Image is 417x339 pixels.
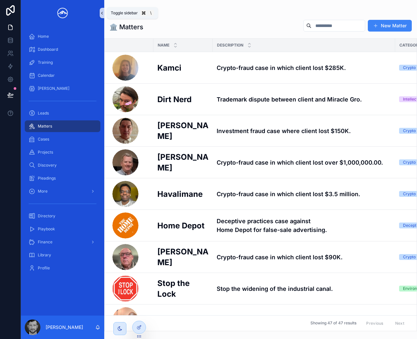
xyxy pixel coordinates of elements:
a: Stop the Lock [157,278,209,299]
a: Crypto-fraud case in which client lost $3.5 million. [217,190,391,198]
a: Crypto-fraud case in which client lost over $1,000,000.00. [217,158,391,167]
div: Crypto [403,254,416,260]
a: More [25,185,100,197]
span: More [38,189,48,194]
h2: Home Depot [157,220,205,231]
span: Projects [38,150,53,155]
a: Havalimane [157,189,209,199]
p: [PERSON_NAME] [46,324,83,331]
a: [PERSON_NAME] [157,152,209,173]
span: Playbook [38,226,55,232]
a: Discovery [25,159,100,171]
div: scrollable content [21,26,104,282]
span: Toggle sidebar [111,10,138,16]
span: Dashboard [38,47,58,52]
span: Profile [38,265,50,271]
span: [PERSON_NAME] [38,86,69,91]
a: Trademark dispute between client and Miracle Gro. [217,95,391,104]
a: Home [25,31,100,42]
a: Pleadings [25,172,100,184]
h2: Kamci [157,62,181,73]
h2: Kiarie [157,315,180,326]
span: Library [38,252,51,258]
a: Playbook [25,223,100,235]
a: Projects [25,146,100,158]
a: Stop the widening of the industrial canal. [217,284,391,293]
a: Crypto-fraud case in which client lost $90K. [217,253,391,262]
div: Crypto [403,65,416,71]
div: Crypto [403,159,416,165]
span: Calendar [38,73,55,78]
span: Finance [38,239,52,245]
a: Dashboard [25,44,100,55]
span: Cases [38,137,49,142]
span: Matters [38,124,52,129]
div: Crypto [403,128,416,134]
h1: 🏛️ Matters [109,22,143,32]
a: Deceptive practices case against Home Depot for false-sale advertising. [217,217,391,234]
a: Dirt Nerd [157,94,209,105]
h2: Dirt Nerd [157,94,192,105]
a: Calendar [25,70,100,81]
span: Name [158,43,169,48]
span: \ [148,10,153,16]
span: Training [38,60,53,65]
span: Home [38,34,49,39]
a: Kamci [157,62,209,73]
a: Library [25,249,100,261]
a: Crypto-fraud case in which client lost $285K. [217,63,391,72]
a: Training [25,57,100,68]
a: Home Depot [157,220,209,231]
a: [PERSON_NAME] [25,83,100,94]
span: Description [217,43,243,48]
span: Leads [38,111,49,116]
span: Showing 47 of 47 results [310,321,356,326]
a: Directory [25,210,100,222]
a: Matters [25,120,100,132]
a: [PERSON_NAME] [157,120,209,142]
a: Leads [25,107,100,119]
button: New Matter [368,20,412,32]
a: Investment fraud case where client lost $150K. [217,127,391,135]
h2: Havalimane [157,189,203,199]
span: Pleadings [38,176,56,181]
span: Discovery [38,163,57,168]
span: Directory [38,213,55,219]
a: Cases [25,133,100,145]
a: Finance [25,236,100,248]
a: Profile [25,262,100,274]
img: App logo [55,8,70,18]
a: Kiarie [157,315,209,326]
div: Crypto [403,191,416,197]
a: [PERSON_NAME] [157,246,209,268]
